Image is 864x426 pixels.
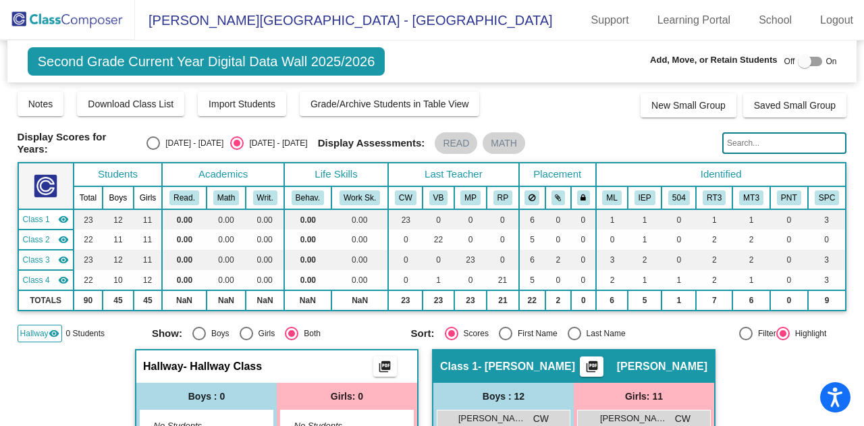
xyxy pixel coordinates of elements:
td: 5 [628,290,661,311]
td: 2 [545,250,571,270]
mat-chip: READ [435,132,477,154]
td: 0.00 [162,270,206,290]
td: Madison Payne - Madison Payne [18,250,74,270]
mat-chip: MATH [483,132,525,154]
mat-radio-group: Select an option [152,327,401,340]
td: 0 [454,209,487,230]
td: 23 [74,250,103,270]
button: MT3 [739,190,763,205]
span: [PERSON_NAME][GEOGRAPHIC_DATA] - [GEOGRAPHIC_DATA] [135,9,553,31]
td: 0.00 [207,230,246,250]
td: 0 [454,230,487,250]
span: Hallway [20,327,49,340]
td: NaN [207,290,246,311]
td: 11 [134,209,163,230]
td: 0.00 [284,209,331,230]
span: Show: [152,327,182,340]
button: Writ. [253,190,277,205]
td: 1 [661,290,696,311]
mat-icon: picture_as_pdf [583,360,599,379]
td: 0 [487,230,518,250]
td: 3 [808,250,846,270]
th: Riley Payne [487,186,518,209]
td: 1 [732,270,770,290]
a: Learning Portal [647,9,742,31]
button: Work Sk. [340,190,380,205]
a: School [748,9,803,31]
td: 3 [596,250,628,270]
span: Notes [28,99,53,109]
th: Multi-Lingual [596,186,628,209]
td: 0 [770,250,808,270]
input: Search... [722,132,846,154]
td: 0 [770,290,808,311]
td: 0.00 [246,230,283,250]
span: Display Assessments: [318,137,425,149]
td: 1 [628,270,661,290]
span: Sort: [411,327,435,340]
div: Girls: 0 [277,383,417,410]
td: 2 [628,250,661,270]
td: NaN [246,290,283,311]
span: Class 1 [23,213,50,225]
th: Keep with students [545,186,571,209]
span: Hallway [143,360,184,373]
td: 7 [696,290,732,311]
td: 10 [103,270,133,290]
th: Math Tier 3 [732,186,770,209]
td: 0.00 [162,250,206,270]
th: Last Teacher [388,163,518,186]
td: 1 [596,209,628,230]
td: 12 [134,270,163,290]
button: Saved Small Group [743,93,846,117]
th: Boys [103,186,133,209]
td: 2 [732,230,770,250]
td: 6 [519,209,545,230]
button: VB [429,190,448,205]
span: Second Grade Current Year Digital Data Wall 2025/2026 [28,47,385,76]
td: 0 [545,270,571,290]
div: Highlight [790,327,827,340]
td: Riley Payne - Riley Payne [18,270,74,290]
td: 3 [808,209,846,230]
td: 0 [661,209,696,230]
mat-radio-group: Select an option [146,136,307,150]
th: Girls [134,186,163,209]
span: [PERSON_NAME] [617,360,707,373]
td: 0.00 [246,250,283,270]
td: 45 [103,290,133,311]
td: Vanessa Burris - Vanessa Burris [18,230,74,250]
th: Vanessa Burris [423,186,454,209]
td: 0 [487,250,518,270]
td: 0.00 [246,209,283,230]
td: 0 [571,209,596,230]
span: Grade/Archive Students in Table View [310,99,469,109]
button: Math [213,190,239,205]
div: [DATE] - [DATE] [160,137,223,149]
button: Read. [169,190,199,205]
mat-icon: visibility [58,255,69,265]
mat-icon: visibility [58,275,69,286]
a: Logout [809,9,864,31]
td: 0 [545,209,571,230]
td: 5 [519,270,545,290]
th: Academics [162,163,283,186]
td: 0 [487,209,518,230]
td: 0.00 [207,250,246,270]
td: 23 [388,290,423,311]
td: 6 [519,250,545,270]
td: 0 [571,230,596,250]
span: [PERSON_NAME] [600,412,668,425]
td: 21 [487,290,518,311]
th: Casey Wallace [388,186,423,209]
td: Casey Wallace - Casey Wallace [18,209,74,230]
td: 1 [423,270,454,290]
th: Identified [596,163,846,186]
button: SPC [815,190,839,205]
td: NaN [162,290,206,311]
span: CW [675,412,691,426]
th: Highly Involved Parent [770,186,808,209]
span: Import Students [209,99,275,109]
td: 6 [732,290,770,311]
th: Placement [519,163,596,186]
